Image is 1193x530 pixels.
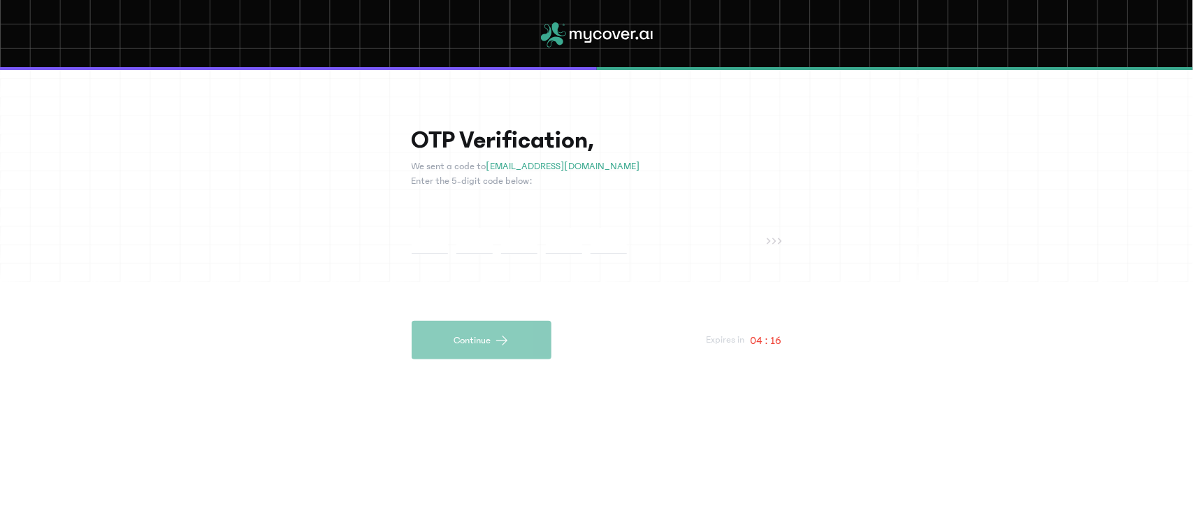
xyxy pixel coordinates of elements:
[486,161,640,172] span: [EMAIL_ADDRESS][DOMAIN_NAME]
[412,126,782,154] h1: OTP Verification,
[706,333,744,348] p: Expires in
[750,332,781,349] p: 04 : 16
[412,174,782,189] p: Enter the 5-digit code below:
[412,321,551,359] button: Continue
[412,159,782,174] p: We sent a code to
